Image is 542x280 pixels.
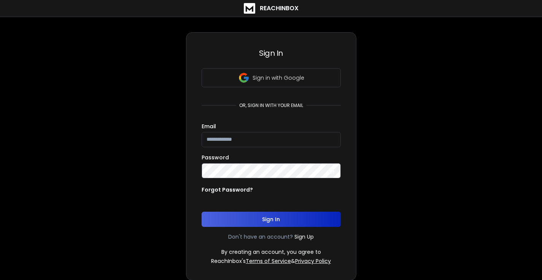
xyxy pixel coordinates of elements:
p: By creating an account, you agree to [221,248,321,256]
a: Terms of Service [246,257,291,265]
p: Forgot Password? [202,186,253,193]
a: Sign Up [294,233,314,241]
h3: Sign In [202,48,341,58]
p: ReachInbox's & [211,257,331,265]
p: Don't have an account? [228,233,293,241]
img: logo [244,3,255,14]
p: Sign in with Google [253,74,304,82]
a: ReachInbox [244,3,299,14]
label: Password [202,155,229,160]
p: or, sign in with your email [236,102,306,109]
button: Sign In [202,212,341,227]
a: Privacy Policy [295,257,331,265]
h1: ReachInbox [260,4,299,13]
label: Email [202,124,216,129]
button: Sign in with Google [202,68,341,87]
